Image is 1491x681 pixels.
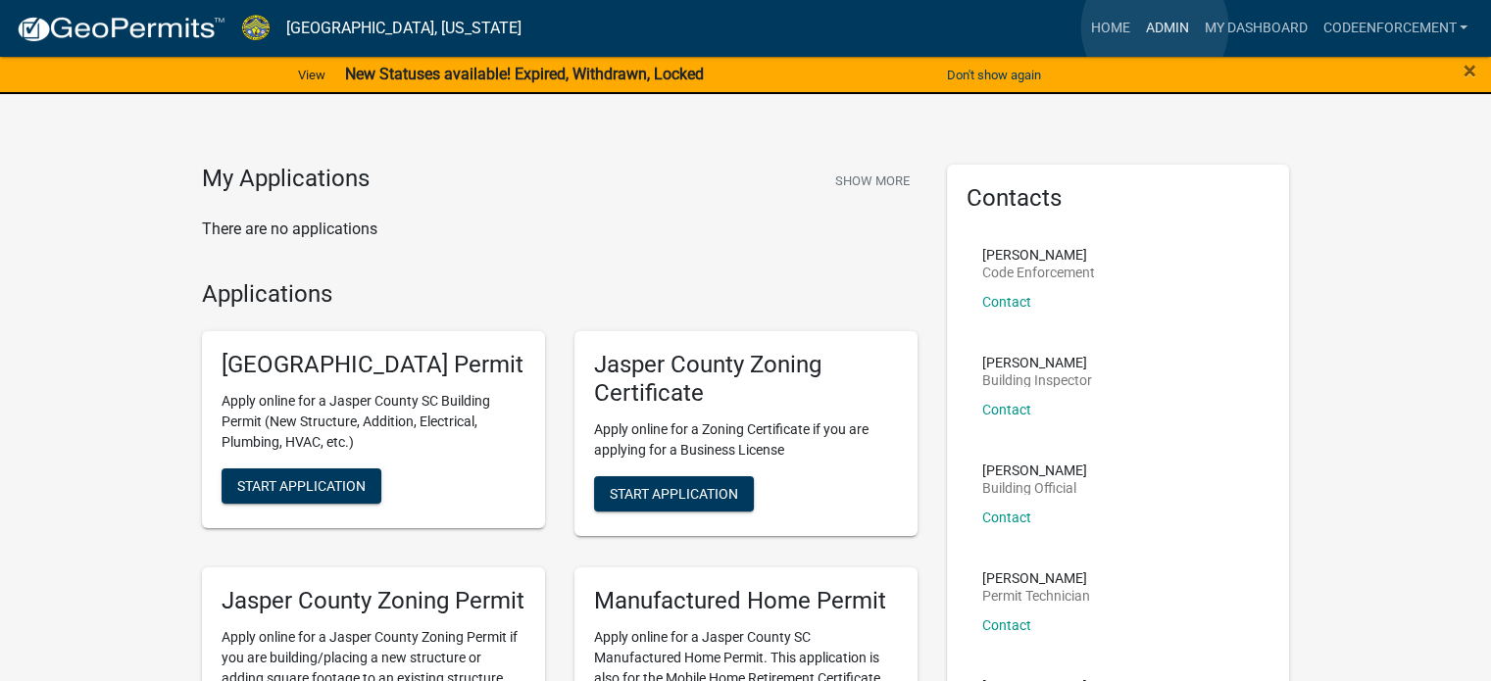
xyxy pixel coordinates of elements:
button: Don't show again [939,59,1049,91]
h4: Applications [202,280,918,309]
a: codeenforcement [1315,10,1475,47]
span: Start Application [610,485,738,501]
p: [PERSON_NAME] [982,356,1092,369]
a: My Dashboard [1196,10,1315,47]
p: There are no applications [202,218,918,241]
button: Close [1464,59,1476,82]
p: [PERSON_NAME] [982,248,1095,262]
p: Apply online for a Zoning Certificate if you are applying for a Business License [594,419,898,461]
img: Jasper County, South Carolina [241,15,271,41]
h5: Manufactured Home Permit [594,587,898,615]
a: [GEOGRAPHIC_DATA], [US_STATE] [286,12,522,45]
a: View [290,59,333,91]
p: Building Official [982,481,1087,495]
button: Start Application [222,468,381,504]
span: Start Application [237,478,366,494]
a: Home [1082,10,1137,47]
a: Contact [982,294,1031,310]
a: Contact [982,402,1031,417]
p: Apply online for a Jasper County SC Building Permit (New Structure, Addition, Electrical, Plumbin... [222,391,525,453]
h5: Jasper County Zoning Permit [222,587,525,615]
p: Building Inspector [982,373,1092,387]
strong: New Statuses available! Expired, Withdrawn, Locked [345,65,704,83]
p: Code Enforcement [982,266,1095,279]
button: Start Application [594,476,754,511]
h4: My Applications [202,165,370,194]
h5: Contacts [967,184,1270,213]
a: Contact [982,510,1031,525]
span: × [1464,57,1476,84]
button: Show More [827,165,918,197]
p: [PERSON_NAME] [982,571,1090,585]
a: Admin [1137,10,1196,47]
h5: [GEOGRAPHIC_DATA] Permit [222,351,525,379]
p: [PERSON_NAME] [982,463,1087,477]
p: Permit Technician [982,589,1090,603]
h5: Jasper County Zoning Certificate [594,351,898,408]
a: Contact [982,617,1031,633]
